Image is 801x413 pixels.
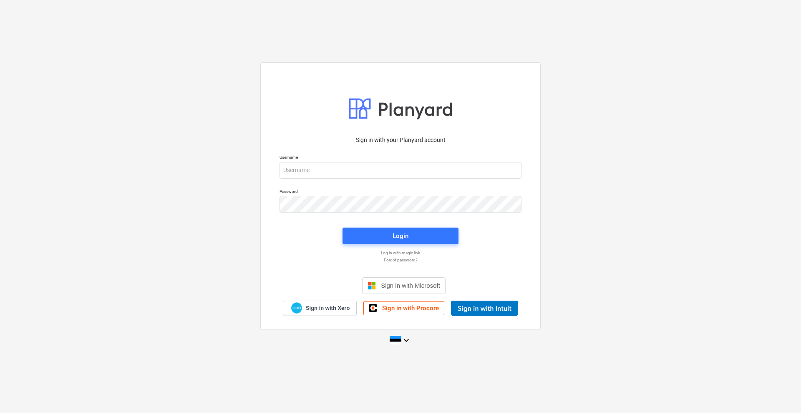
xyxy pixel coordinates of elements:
a: Forgot password? [275,257,526,263]
a: Sign in with Xero [283,301,357,315]
i: keyboard_arrow_down [401,335,411,345]
span: Sign in with Procore [382,304,439,312]
a: Log in with magic link [275,250,526,256]
p: Password [280,189,521,196]
p: Sign in with your Planyard account [280,136,521,144]
img: Xero logo [291,302,302,314]
div: Login [393,231,408,241]
img: Microsoft logo [368,281,376,290]
button: Login [343,228,458,244]
input: Username [280,162,521,179]
p: Username [280,155,521,162]
span: Sign in with Microsoft [381,282,440,289]
a: Sign in with Procore [363,301,444,315]
span: Sign in with Xero [306,304,350,312]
